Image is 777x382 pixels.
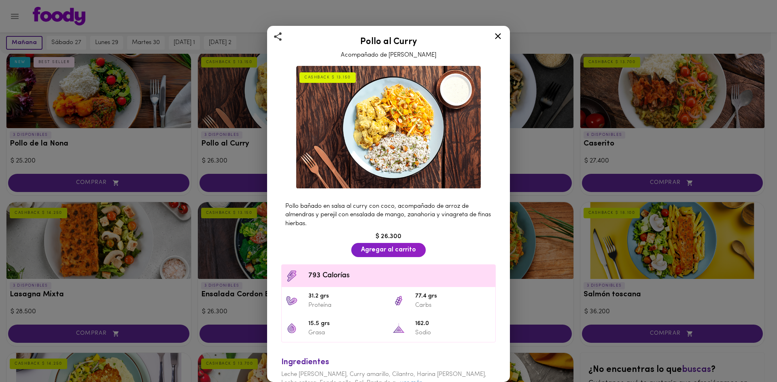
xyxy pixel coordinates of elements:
span: Pollo bañado en salsa al curry con coco, acompañado de arroz de almendras y perejil con ensalada ... [285,203,491,227]
span: 31.2 grs [308,292,384,301]
p: Proteína [308,301,384,310]
iframe: Messagebird Livechat Widget [730,335,769,374]
span: 77.4 grs [415,292,491,301]
img: 31.2 grs Proteína [286,295,298,307]
span: 162.0 [415,319,491,329]
img: Contenido calórico [286,270,298,282]
div: Ingredientes [281,357,496,368]
p: Sodio [415,329,491,337]
img: Pollo al Curry [296,66,481,189]
div: CASHBACK $ 13.150 [299,72,356,83]
span: 793 Calorías [308,270,491,281]
div: $ 26.300 [277,232,500,241]
img: 15.5 grs Grasa [286,322,298,334]
button: Agregar al carrito [351,243,426,257]
img: 77.4 grs Carbs [393,295,405,307]
p: Carbs [415,301,491,310]
h2: Pollo al Curry [277,37,500,47]
img: 162.0 Sodio [393,322,405,334]
p: Grasa [308,329,384,337]
span: Acompañado de [PERSON_NAME] [341,52,436,58]
span: Agregar al carrito [361,246,416,254]
span: 15.5 grs [308,319,384,329]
